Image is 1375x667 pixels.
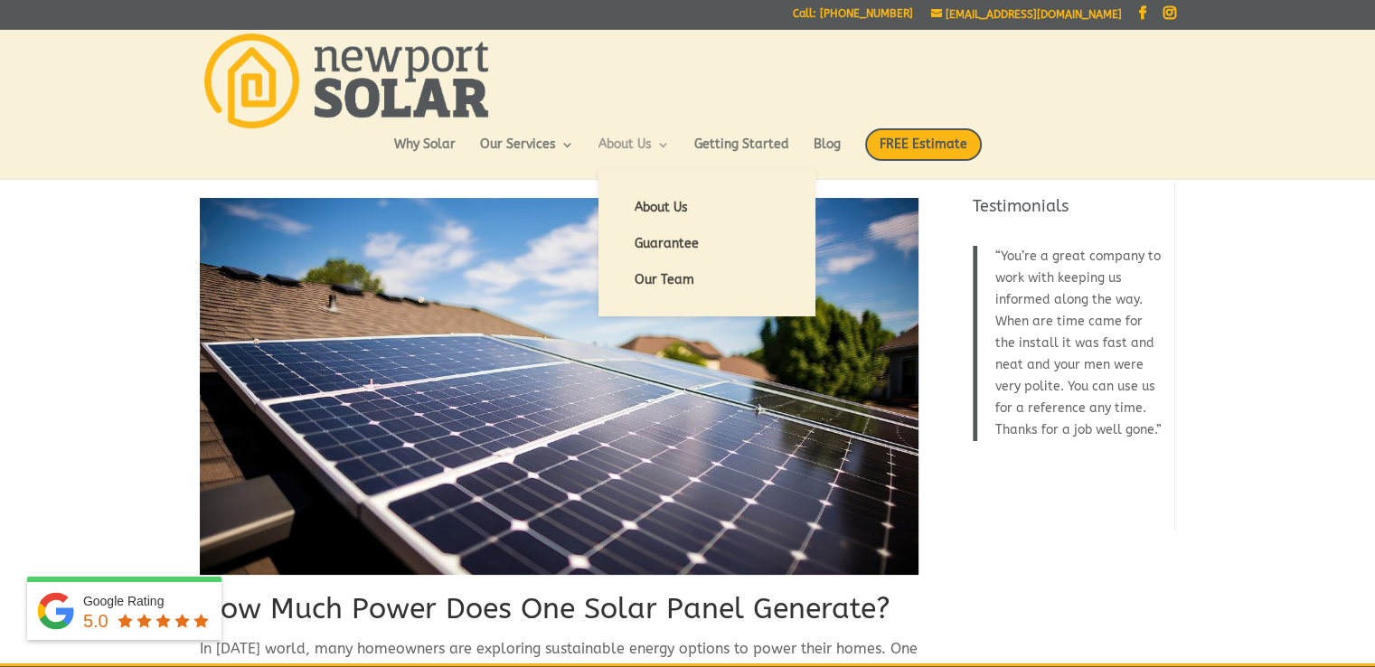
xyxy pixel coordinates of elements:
a: Why Solar [394,138,456,169]
a: About Us [617,190,797,226]
a: [EMAIL_ADDRESS][DOMAIN_NAME] [931,8,1122,21]
img: Newport Solar | Solar Energy Optimized. [204,33,488,128]
a: Call: [PHONE_NUMBER] [793,8,913,27]
a: Getting Started [694,138,789,169]
img: How Much Power Does One Solar Panel Generate? [200,198,918,574]
a: About Us [598,138,670,169]
a: Guarantee [617,226,797,262]
h4: Testimonials [973,195,1163,227]
a: Our Services [480,138,574,169]
span: FREE Estimate [865,128,982,161]
div: Google Rating [83,592,212,610]
a: FREE Estimate [865,128,982,179]
h1: How Much Power Does One Solar Panel Generate? [200,589,918,639]
blockquote: You’re a great company to work with keeping us informed along the way. When are time came for the... [973,246,1164,441]
span: 5.0 [83,611,108,631]
a: Our Team [617,262,797,298]
a: Blog [814,138,841,169]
